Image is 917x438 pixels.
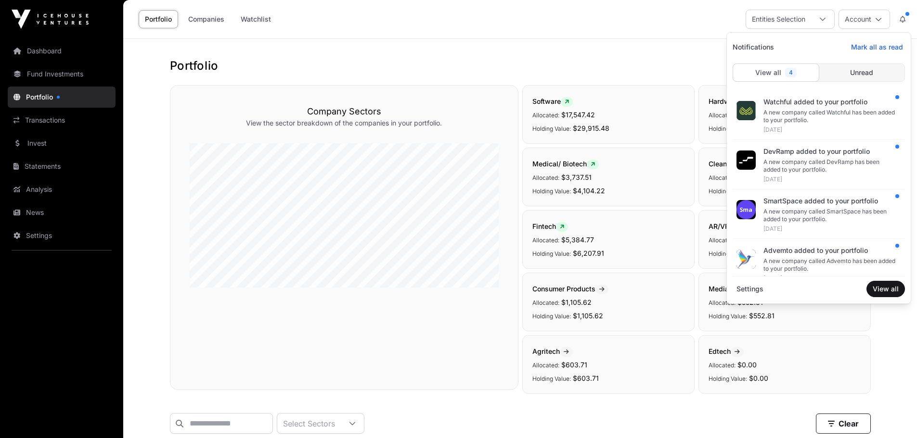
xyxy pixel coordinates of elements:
span: Allocated: [532,362,559,369]
button: Account [839,10,890,29]
div: A new company called SmartSpace has been added to your portfolio. [763,208,897,223]
span: Holding Value: [709,375,747,382]
div: [DATE] [763,126,897,134]
span: Hardware [709,97,753,105]
a: DevRamp added to your portfolioA new company called DevRamp has been added to your portfolio.[DATE] [733,141,905,189]
div: Advemto added to your portfolio [763,246,897,255]
span: $552.81 [749,312,775,320]
button: Clear [816,413,871,434]
a: Invest [8,133,116,154]
span: Notifications [729,38,778,56]
a: Statements [8,156,116,177]
span: Allocated: [709,174,736,181]
button: View all [866,281,905,297]
h1: Portfolio [170,58,871,74]
span: $4,104.22 [573,187,605,195]
iframe: Chat Widget [869,392,917,438]
span: Holding Value: [709,125,747,132]
img: Icehouse Ventures Logo [12,10,89,29]
span: Holding Value: [532,188,571,195]
div: Select Sectors [277,413,341,433]
span: Allocated: [532,112,559,119]
div: A new company called Advemto has been added to your portfolio. [763,257,897,273]
span: Holding Value: [709,250,747,257]
span: Allocated: [709,362,736,369]
div: A new company called DevRamp has been added to your portfolio. [763,158,897,174]
a: Settings [8,225,116,246]
span: $3,737.51 [561,173,592,181]
span: Mark all as read [851,42,903,52]
span: Software [532,97,573,105]
span: Allocated: [532,237,559,244]
a: Watchlist [234,10,277,28]
img: watchful_ai_logo.jpeg [736,101,756,120]
span: Allocated: [532,174,559,181]
span: Medical/ Biotech [532,160,599,168]
a: SmartSpace added to your portfolioA new company called SmartSpace has been added to your portfoli... [733,190,905,239]
a: Dashboard [8,40,116,62]
div: [DATE] [763,225,897,233]
span: $6,207.91 [573,249,604,257]
span: Holding Value: [532,125,571,132]
a: Advemto added to your portfolioA new company called Advemto has been added to your portfolio.[DATE] [733,240,905,288]
span: View all [873,284,899,294]
span: $17,547.42 [561,111,595,119]
span: $0.00 [749,374,768,382]
div: Watchful added to your portfolio [763,97,897,107]
span: Cleantech [709,160,753,168]
span: $0.00 [737,361,757,369]
span: Holding Value: [709,188,747,195]
div: Entities Selection [746,10,811,28]
span: $603.71 [573,374,599,382]
span: Holding Value: [532,375,571,382]
div: [DATE] [763,175,897,183]
a: Portfolio [8,87,116,108]
button: Mark all as read [845,39,909,55]
span: $5,384.77 [561,236,594,244]
span: $1,105.62 [573,312,603,320]
img: SVGs_DevRamp.svg [736,150,756,170]
span: Allocated: [532,299,559,306]
a: News [8,202,116,223]
img: 1653601112585.jpeg [736,250,756,269]
span: Holding Value: [709,313,747,320]
span: AR/VR & Gaming [709,222,775,230]
span: Consumer Products [532,285,608,293]
a: Companies [182,10,231,28]
div: [DATE] [763,275,897,282]
div: SmartSpace added to your portfolio [763,196,897,206]
span: Allocated: [709,237,736,244]
span: Fintech [532,222,568,230]
span: $1,105.62 [561,298,592,306]
h3: Company Sectors [190,105,499,118]
span: Allocated: [709,112,736,119]
div: DevRamp added to your portfolio [763,147,897,156]
div: A new company called Watchful has been added to your portfolio. [763,109,897,124]
a: Settings [733,280,767,298]
p: View the sector breakdown of the companies in your portfolio. [190,118,499,128]
span: Agritech [532,347,573,355]
a: Fund Investments [8,63,116,85]
span: $29,915.48 [573,124,609,132]
span: $603.71 [561,361,587,369]
span: Holding Value: [532,250,571,257]
span: Allocated: [709,299,736,306]
span: Holding Value: [532,313,571,320]
a: Analysis [8,179,116,200]
a: Portfolio [139,10,178,28]
span: Mediatech [709,285,756,293]
a: Watchful added to your portfolioA new company called Watchful has been added to your portfolio.[D... [733,91,905,140]
span: Edtech [709,347,744,355]
img: smartspace398.png [736,200,756,219]
a: Transactions [8,110,116,131]
span: Unread [850,68,873,77]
